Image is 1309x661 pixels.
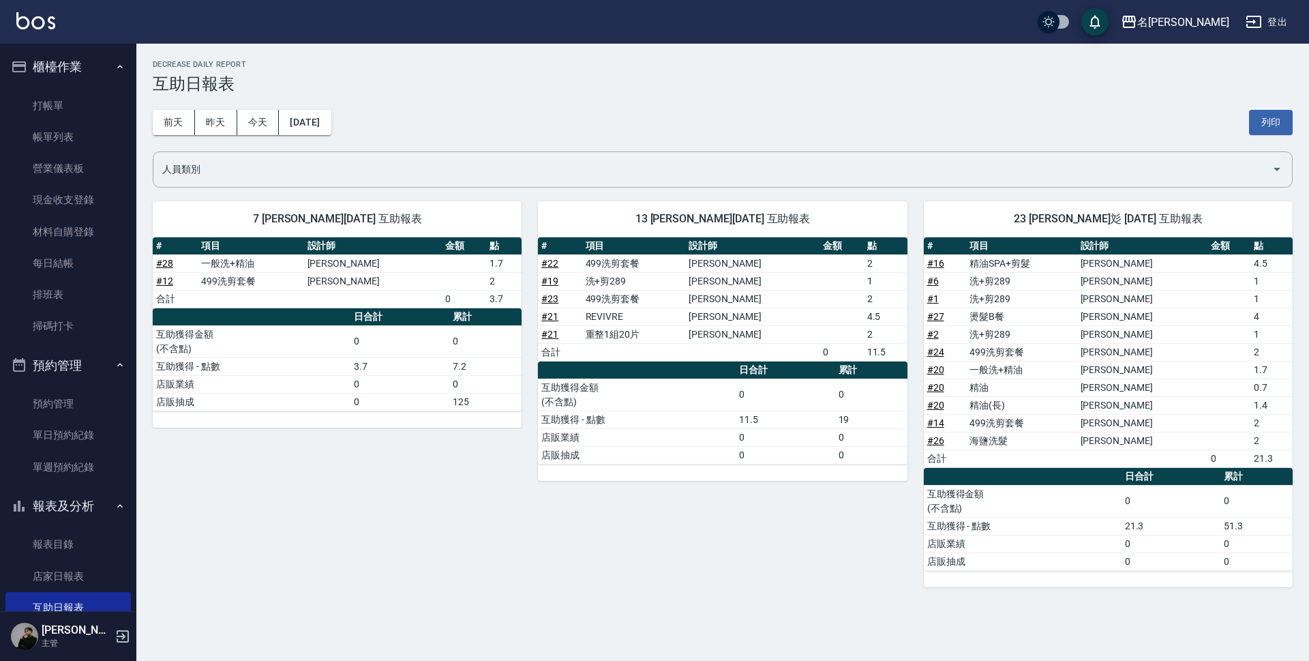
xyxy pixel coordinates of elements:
[153,308,522,411] table: a dense table
[966,237,1077,255] th: 項目
[538,237,907,362] table: a dense table
[350,357,449,375] td: 3.7
[1077,361,1208,379] td: [PERSON_NAME]
[5,420,131,451] a: 單日預約紀錄
[449,357,522,375] td: 7.2
[541,276,558,287] a: #19
[1250,325,1293,343] td: 1
[966,254,1077,272] td: 精油SPA+剪髮
[582,308,686,325] td: REVIVRE
[927,258,944,269] a: #16
[1077,254,1208,272] td: [PERSON_NAME]
[1122,517,1220,535] td: 21.3
[835,379,907,411] td: 0
[966,432,1077,450] td: 海鹽洗髮
[279,110,331,135] button: [DATE]
[1077,379,1208,396] td: [PERSON_NAME]
[736,411,834,428] td: 11.5
[538,428,736,446] td: 店販業績
[685,290,819,308] td: [PERSON_NAME]
[685,237,819,255] th: 設計師
[835,428,907,446] td: 0
[864,325,907,343] td: 2
[582,272,686,290] td: 洗+剪289
[198,272,304,290] td: 499洗剪套餐
[350,375,449,393] td: 0
[1250,343,1293,361] td: 2
[541,258,558,269] a: #22
[966,343,1077,361] td: 499洗剪套餐
[1249,110,1293,135] button: 列印
[736,428,834,446] td: 0
[442,290,487,308] td: 0
[1077,343,1208,361] td: [PERSON_NAME]
[42,637,111,649] p: 主管
[1077,396,1208,414] td: [PERSON_NAME]
[195,110,237,135] button: 昨天
[1077,414,1208,432] td: [PERSON_NAME]
[304,272,442,290] td: [PERSON_NAME]
[5,561,131,592] a: 店家日報表
[541,311,558,322] a: #21
[736,362,834,379] th: 日合計
[582,237,686,255] th: 項目
[153,325,350,357] td: 互助獲得金額 (不含點)
[1077,237,1208,255] th: 設計師
[156,276,173,287] a: #12
[486,254,522,272] td: 1.7
[582,325,686,343] td: 重整1組20片
[966,290,1077,308] td: 洗+剪289
[685,308,819,325] td: [PERSON_NAME]
[5,153,131,184] a: 營業儀表板
[864,308,907,325] td: 4.5
[927,329,939,340] a: #2
[442,237,487,255] th: 金額
[156,258,173,269] a: #28
[966,414,1077,432] td: 499洗剪套餐
[1122,485,1220,517] td: 0
[927,364,944,375] a: #20
[5,49,131,85] button: 櫃檯作業
[927,276,939,287] a: #6
[153,60,1293,69] h2: Decrease Daily Report
[1220,485,1293,517] td: 0
[538,343,582,361] td: 合計
[449,308,522,326] th: 累計
[350,308,449,326] th: 日合計
[541,329,558,340] a: #21
[819,343,863,361] td: 0
[486,290,522,308] td: 3.7
[1250,290,1293,308] td: 1
[1122,468,1220,486] th: 日合計
[153,74,1293,93] h3: 互助日報表
[5,592,131,623] a: 互助日報表
[449,375,522,393] td: 0
[159,158,1266,181] input: 人員名稱
[582,290,686,308] td: 499洗剪套餐
[685,272,819,290] td: [PERSON_NAME]
[153,357,350,375] td: 互助獲得 - 點數
[1266,158,1288,180] button: Open
[685,254,819,272] td: [PERSON_NAME]
[1220,553,1293,570] td: 0
[42,623,111,637] h5: [PERSON_NAME]
[16,12,55,29] img: Logo
[486,272,522,290] td: 2
[927,293,939,304] a: #1
[582,254,686,272] td: 499洗剪套餐
[5,184,131,216] a: 現金收支登錄
[1077,272,1208,290] td: [PERSON_NAME]
[11,623,38,650] img: Person
[864,254,907,272] td: 2
[1250,450,1293,467] td: 21.3
[449,393,522,411] td: 125
[554,212,890,226] span: 13 [PERSON_NAME][DATE] 互助報表
[1207,450,1250,467] td: 0
[350,393,449,411] td: 0
[1250,361,1293,379] td: 1.7
[1250,414,1293,432] td: 2
[1077,432,1208,450] td: [PERSON_NAME]
[966,396,1077,414] td: 精油(長)
[5,90,131,121] a: 打帳單
[449,325,522,357] td: 0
